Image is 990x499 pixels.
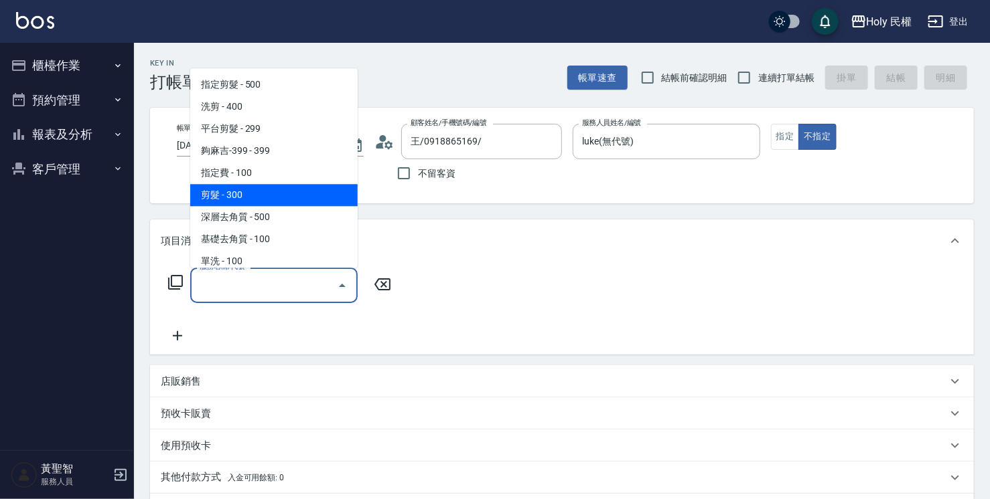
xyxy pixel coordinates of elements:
button: 登出 [922,9,974,34]
span: 結帳前確認明細 [662,71,727,85]
span: 指定剪髮 - 500 [190,74,358,96]
span: 不留客資 [418,167,455,181]
img: Person [11,462,38,488]
h5: 黃聖智 [41,462,109,476]
span: 洗剪 - 400 [190,96,358,118]
h2: Key In [150,59,198,68]
span: 指定費 - 100 [190,162,358,184]
button: 櫃檯作業 [5,48,129,83]
input: YYYY/MM/DD hh:mm [177,134,334,157]
img: Logo [16,12,54,29]
label: 帳單日期 [177,123,205,133]
button: 不指定 [798,124,836,150]
button: 客戶管理 [5,152,129,187]
div: 店販銷售 [150,365,974,397]
div: 項目消費 [150,219,974,262]
span: 夠麻吉-399 - 399 [190,140,358,162]
p: 服務人員 [41,476,109,488]
span: 連續打單結帳 [758,71,815,85]
button: 指定 [771,124,800,150]
p: 項目消費 [161,234,201,248]
span: 平台剪髮 - 299 [190,118,358,140]
button: save [812,8,839,35]
button: 報表及分析 [5,117,129,152]
button: Holy 民權 [845,8,918,35]
span: 深層去角質 - 500 [190,206,358,228]
p: 使用預收卡 [161,439,211,453]
p: 預收卡販賣 [161,407,211,421]
label: 服務人員姓名/編號 [582,118,641,128]
button: 帳單速查 [567,66,628,90]
span: 基礎去角質 - 100 [190,228,358,250]
div: Holy 民權 [867,13,912,30]
div: 預收卡販賣 [150,397,974,429]
span: 入金可用餘額: 0 [228,473,285,482]
span: 剪髮 - 300 [190,184,358,206]
p: 店販銷售 [161,375,201,389]
div: 其他付款方式入金可用餘額: 0 [150,462,974,494]
span: 單洗 - 100 [190,250,358,272]
div: 使用預收卡 [150,429,974,462]
p: 其他付款方式 [161,470,284,485]
label: 顧客姓名/手機號碼/編號 [411,118,487,128]
h3: 打帳單 [150,73,198,92]
button: 預約管理 [5,83,129,118]
button: Close [332,275,353,296]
